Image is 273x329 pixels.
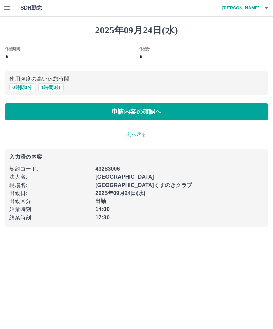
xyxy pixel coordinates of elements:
[95,166,120,172] b: 43283006
[95,182,192,188] b: [GEOGRAPHIC_DATA]くすのきクラブ
[9,197,91,205] p: 出勤区分 :
[95,190,145,196] b: 2025年09月24日(水)
[9,75,264,83] p: 使用頻度の高い休憩時間
[95,174,154,180] b: [GEOGRAPHIC_DATA]
[9,213,91,222] p: 終業時刻 :
[38,83,64,91] button: 1時間0分
[9,83,35,91] button: 0時間0分
[139,46,150,51] label: 休憩分
[95,206,110,212] b: 14:00
[9,181,91,189] p: 現場名 :
[5,46,20,51] label: 休憩時間
[5,103,268,120] button: 申請内容の確認へ
[5,25,268,36] h1: 2025年09月24日(水)
[9,189,91,197] p: 出勤日 :
[95,198,106,204] b: 出勤
[9,205,91,213] p: 始業時刻 :
[9,165,91,173] p: 契約コード :
[9,154,264,160] p: 入力済の内容
[5,131,268,138] p: 前へ戻る
[9,173,91,181] p: 法人名 :
[95,215,110,220] b: 17:30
